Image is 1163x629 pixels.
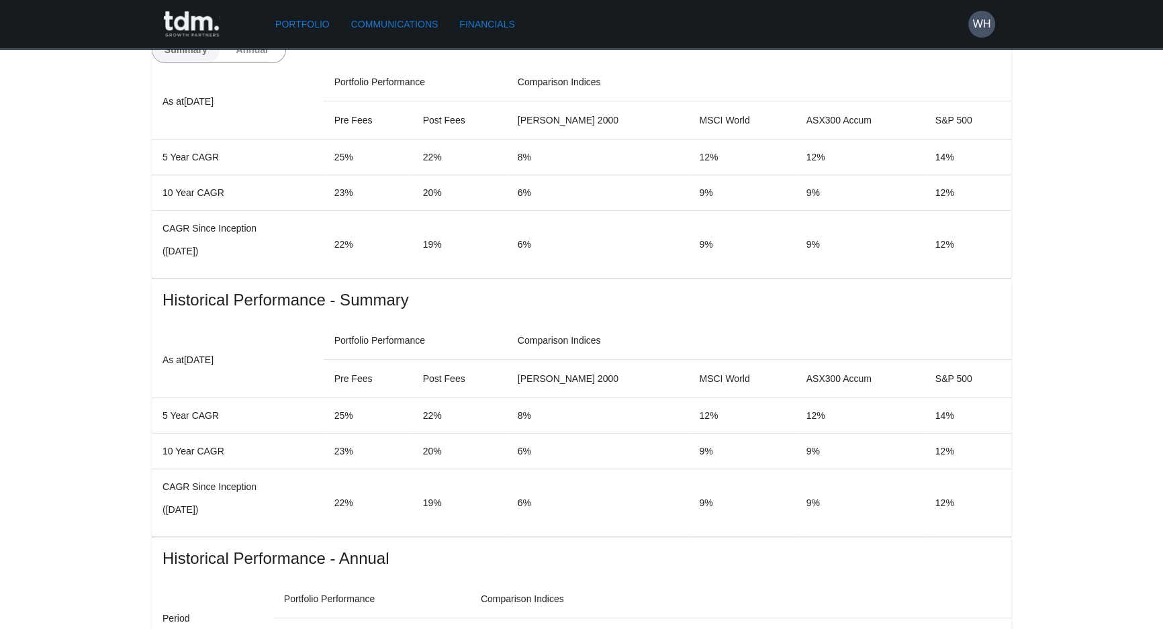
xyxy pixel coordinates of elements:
p: As at [DATE] [162,352,313,368]
td: 5 Year CAGR [152,398,324,434]
td: CAGR Since Inception [152,211,324,279]
th: Comparison Indices [470,580,1011,618]
td: 14% [925,140,1011,175]
th: Portfolio Performance [324,63,507,101]
td: 22% [324,211,412,279]
td: 12% [688,398,795,434]
td: 12% [925,175,1011,211]
td: 12% [688,140,795,175]
td: 6% [507,434,689,469]
td: 6% [507,175,689,211]
th: Post Fees [412,360,507,398]
th: ASX300 Accum [796,360,925,398]
td: 10 Year CAGR [152,434,324,469]
td: 10 Year CAGR [152,175,324,211]
th: Post Fees [412,101,507,140]
th: S&P 500 [925,101,1011,140]
th: MSCI World [688,360,795,398]
th: S&P 500 [925,360,1011,398]
h6: WH [973,16,991,32]
td: 9% [688,175,795,211]
div: text alignment [152,36,286,63]
td: 9% [688,211,795,279]
p: As at [DATE] [162,93,313,109]
td: 9% [688,469,795,537]
th: [PERSON_NAME] 2000 [507,360,689,398]
th: [PERSON_NAME] 2000 [507,101,689,140]
td: 19% [412,469,507,537]
td: 6% [507,211,689,279]
a: Portfolio [270,12,335,37]
td: 19% [412,211,507,279]
th: Pre Fees [324,360,412,398]
td: 23% [324,175,412,211]
td: 20% [412,434,507,469]
td: 5 Year CAGR [152,140,324,175]
th: ASX300 Accum [796,101,925,140]
td: 22% [412,140,507,175]
td: 9% [796,211,925,279]
td: 14% [925,398,1011,434]
p: ( [DATE] ) [162,244,313,258]
td: 12% [925,434,1011,469]
td: 22% [412,398,507,434]
th: Comparison Indices [507,322,1011,360]
button: Annual [219,37,286,62]
a: Communications [346,12,444,37]
td: 22% [324,469,412,537]
td: 9% [688,434,795,469]
span: Historical Performance - Summary [162,289,1001,311]
td: 25% [324,140,412,175]
td: 20% [412,175,507,211]
th: Portfolio Performance [324,322,507,360]
span: Historical Performance - Annual [162,548,1001,569]
th: Comparison Indices [507,63,1011,101]
p: ( [DATE] ) [162,503,313,516]
td: 25% [324,398,412,434]
td: 8% [507,140,689,175]
td: 12% [796,140,925,175]
th: MSCI World [688,101,795,140]
button: WH [968,11,995,38]
th: Portfolio Performance [273,580,470,618]
td: 12% [796,398,925,434]
a: Financials [454,12,520,37]
td: 9% [796,434,925,469]
td: 8% [507,398,689,434]
td: 12% [925,469,1011,537]
td: 6% [507,469,689,537]
td: 23% [324,434,412,469]
td: 12% [925,211,1011,279]
td: 9% [796,469,925,537]
th: Pre Fees [324,101,412,140]
td: 9% [796,175,925,211]
td: CAGR Since Inception [152,469,324,537]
